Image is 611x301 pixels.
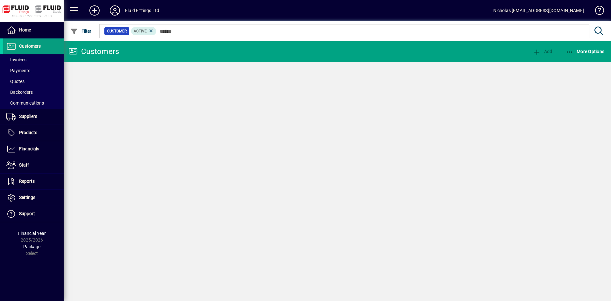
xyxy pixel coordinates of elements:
[19,211,35,216] span: Support
[590,1,603,22] a: Knowledge Base
[3,190,64,206] a: Settings
[6,57,26,62] span: Invoices
[3,54,64,65] a: Invoices
[19,195,35,200] span: Settings
[107,28,127,34] span: Customer
[533,49,552,54] span: Add
[19,146,39,151] span: Financials
[3,98,64,108] a: Communications
[3,174,64,189] a: Reports
[6,68,30,73] span: Payments
[69,25,93,37] button: Filter
[531,46,554,57] button: Add
[566,49,605,54] span: More Options
[68,46,119,57] div: Customers
[6,90,33,95] span: Backorders
[70,29,92,34] span: Filter
[3,109,64,125] a: Suppliers
[105,5,125,16] button: Profile
[6,100,44,106] span: Communications
[134,29,147,33] span: Active
[19,162,29,168] span: Staff
[19,179,35,184] span: Reports
[3,157,64,173] a: Staff
[3,141,64,157] a: Financials
[131,27,157,35] mat-chip: Activation Status: Active
[493,5,584,16] div: Nicholas [EMAIL_ADDRESS][DOMAIN_NAME]
[3,87,64,98] a: Backorders
[125,5,159,16] div: Fluid Fittings Ltd
[18,231,46,236] span: Financial Year
[3,22,64,38] a: Home
[19,114,37,119] span: Suppliers
[19,130,37,135] span: Products
[19,44,41,49] span: Customers
[3,65,64,76] a: Payments
[3,125,64,141] a: Products
[3,206,64,222] a: Support
[23,244,40,249] span: Package
[3,76,64,87] a: Quotes
[84,5,105,16] button: Add
[564,46,606,57] button: More Options
[19,27,31,32] span: Home
[6,79,25,84] span: Quotes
